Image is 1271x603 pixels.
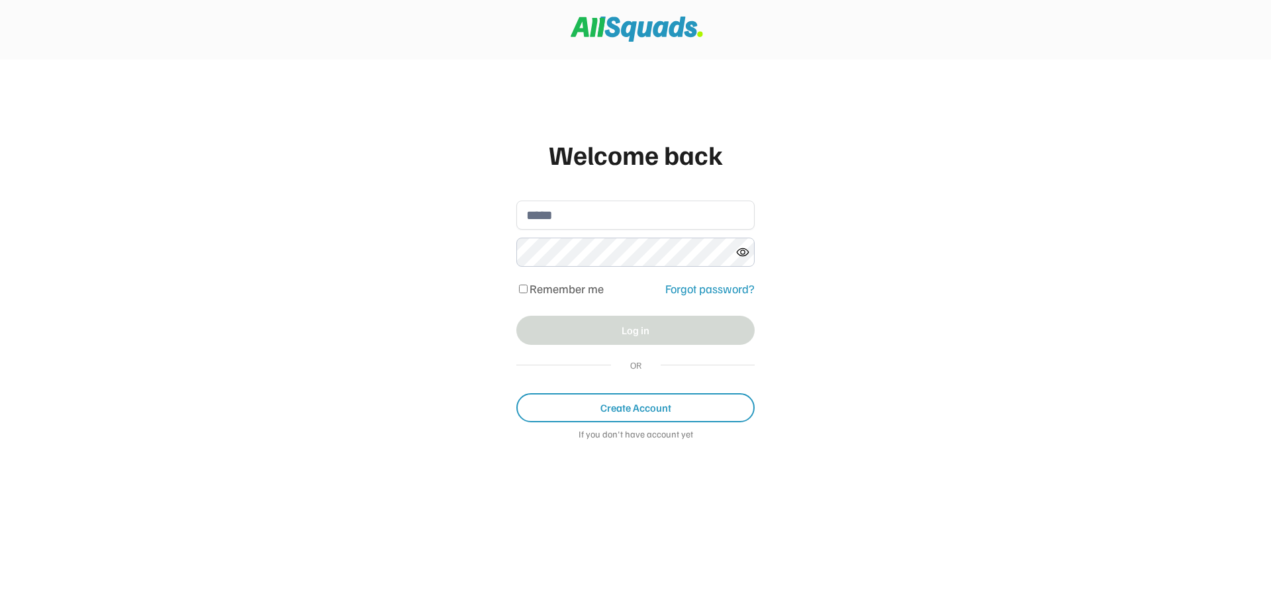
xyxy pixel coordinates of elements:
[516,429,755,442] div: If you don't have account yet
[516,316,755,345] button: Log in
[516,393,755,422] button: Create Account
[624,358,647,372] div: OR
[530,281,604,296] label: Remember me
[516,134,755,174] div: Welcome back
[571,17,703,42] img: Squad%20Logo.svg
[665,280,755,298] div: Forgot password?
